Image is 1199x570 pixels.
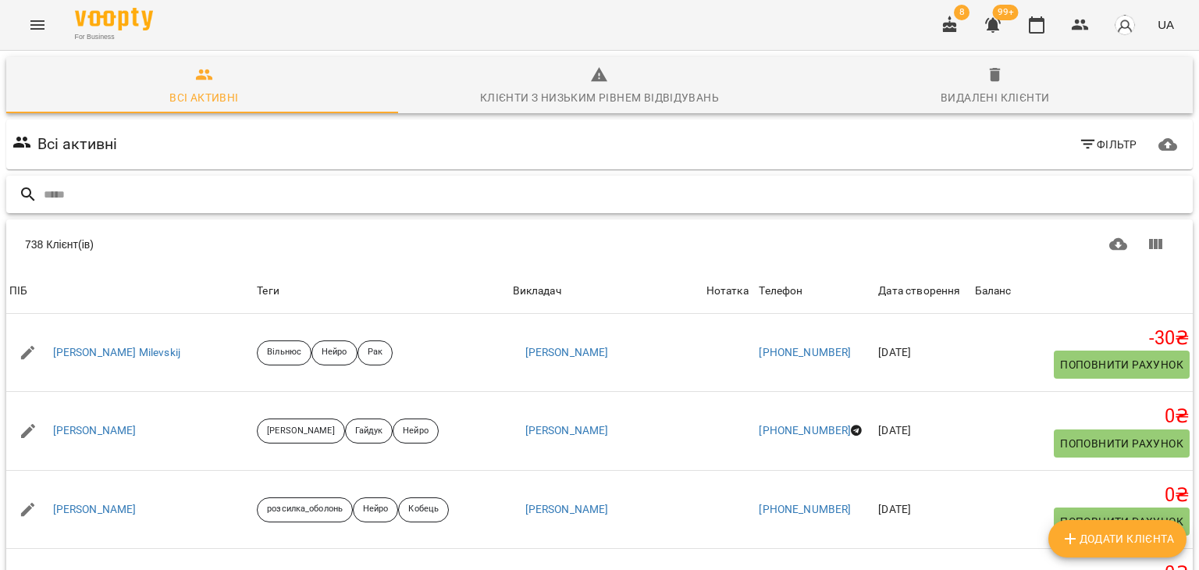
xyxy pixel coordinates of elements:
img: Voopty Logo [75,8,153,30]
div: Рак [358,340,393,365]
a: [PERSON_NAME] Milevskij [53,345,180,361]
button: UA [1151,10,1180,39]
div: Sort [759,282,802,301]
span: 8 [954,5,970,20]
div: Нейро [353,497,399,522]
span: Поповнити рахунок [1060,355,1183,374]
div: [PERSON_NAME] [257,419,344,444]
div: Нотатка [706,282,753,301]
h5: 0 ₴ [975,483,1190,508]
div: Баланс [975,282,1012,301]
div: Нейро [311,340,358,365]
div: Sort [975,282,1012,301]
button: Додати клієнта [1048,520,1187,558]
span: Поповнити рахунок [1060,512,1183,531]
p: Вільнюс [267,346,301,359]
span: Баланс [975,282,1190,301]
div: Теги [257,282,506,301]
td: [DATE] [875,392,971,471]
p: розсилка_оболонь [267,503,343,516]
span: Викладач [513,282,700,301]
div: Sort [513,282,561,301]
td: [DATE] [875,470,971,549]
h6: Всі активні [37,132,118,156]
button: Показати колонки [1137,226,1174,263]
button: Фільтр [1073,130,1144,159]
button: Поповнити рахунок [1054,508,1190,536]
a: [PHONE_NUMBER] [759,503,851,515]
span: Дата створення [878,282,968,301]
span: Фільтр [1079,135,1137,154]
a: [PERSON_NAME] [525,502,609,518]
div: Викладач [513,282,561,301]
a: [PERSON_NAME] [53,423,137,439]
div: ПІБ [9,282,27,301]
h5: 0 ₴ [975,404,1190,429]
div: Sort [9,282,27,301]
div: Вільнюс [257,340,311,365]
p: Нейро [363,503,389,516]
span: Додати клієнта [1061,529,1174,548]
p: Нейро [322,346,347,359]
div: Sort [878,282,960,301]
button: Завантажити CSV [1100,226,1137,263]
a: [PHONE_NUMBER] [759,346,851,358]
span: ПІБ [9,282,251,301]
p: Рак [368,346,382,359]
div: Телефон [759,282,802,301]
td: [DATE] [875,314,971,392]
p: Нейро [403,425,429,438]
h5: -30 ₴ [975,326,1190,351]
span: UA [1158,16,1174,33]
button: Menu [19,6,56,44]
div: Дата створення [878,282,960,301]
div: Видалені клієнти [941,88,1049,107]
a: [PERSON_NAME] [525,345,609,361]
button: Поповнити рахунок [1054,429,1190,458]
a: [PERSON_NAME] [525,423,609,439]
span: Поповнити рахунок [1060,434,1183,453]
p: [PERSON_NAME] [267,425,334,438]
span: For Business [75,32,153,42]
div: Кобець [398,497,449,522]
span: 99+ [993,5,1019,20]
div: Всі активні [169,88,238,107]
div: Table Toolbar [6,219,1193,269]
p: Гайдук [355,425,383,438]
a: [PHONE_NUMBER] [759,424,851,436]
div: Гайдук [345,419,393,444]
p: Кобець [408,503,439,516]
span: Телефон [759,282,872,301]
a: [PERSON_NAME] [53,502,137,518]
div: Клієнти з низьким рівнем відвідувань [480,88,719,107]
div: 738 Клієнт(ів) [25,237,596,252]
img: avatar_s.png [1114,14,1136,36]
div: Нейро [393,419,439,444]
button: Поповнити рахунок [1054,351,1190,379]
div: розсилка_оболонь [257,497,353,522]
